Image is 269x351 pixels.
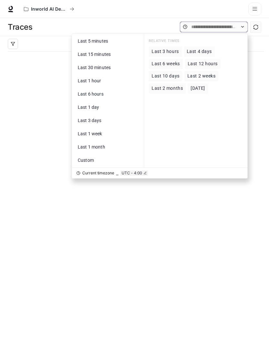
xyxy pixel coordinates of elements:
span: [DATE] [191,86,205,91]
span: Last 1 month [78,144,105,150]
span: Last 6 weeks [152,61,180,67]
span: Last 5 minutes [78,38,108,44]
button: Last 10 days [149,71,183,81]
button: Custom [73,154,143,166]
span: Last 12 hours [188,61,218,67]
span: Last 15 minutes [78,52,111,57]
button: UTC - 4:00 [120,170,148,176]
button: Last 4 days [184,46,215,57]
button: All workspaces [21,3,77,15]
span: Last 4 days [187,49,212,54]
span: Last 3 days [78,118,102,123]
span: Last 2 weeks [187,73,216,79]
p: Inworld AI Demos [31,6,67,12]
span: UTC - 4:00 [122,170,142,176]
button: Last 3 days [73,115,143,127]
button: Last 6 weeks [149,59,183,69]
span: Last 2 months [152,86,183,91]
button: Last 3 hours [149,46,182,57]
h1: Traces [8,21,32,34]
button: Last 1 month [73,141,143,153]
div: RELATIVE TIMES [149,38,243,46]
span: Last 3 hours [152,49,179,54]
span: Last 1 day [78,105,99,110]
button: Last 1 week [73,128,143,140]
div: ⎯ [116,170,118,176]
button: Last 12 hours [185,59,221,69]
button: Last 15 minutes [73,48,143,60]
span: sync [253,25,258,30]
button: Last 1 hour [73,75,143,87]
span: Last 1 week [78,131,102,136]
button: Last 5 minutes [73,35,143,47]
span: Last 30 minutes [78,65,111,70]
button: Last 6 hours [73,88,143,100]
span: Last 10 days [152,73,180,79]
span: Custom [78,158,94,163]
button: open drawer [248,3,261,15]
button: Last 2 weeks [184,71,219,81]
span: Last 1 hour [78,78,101,83]
button: Last 30 minutes [73,62,143,74]
button: [DATE] [188,83,208,94]
button: Last 1 day [73,101,143,113]
span: Current timezone [82,170,114,176]
span: Last 6 hours [78,91,104,97]
button: Last 2 months [149,83,186,94]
